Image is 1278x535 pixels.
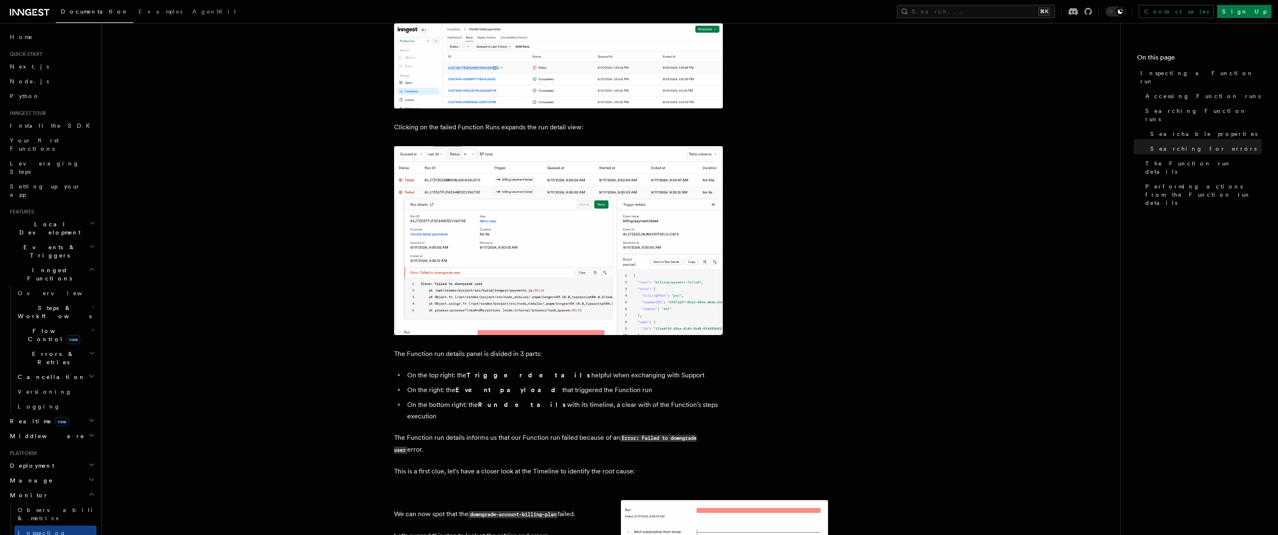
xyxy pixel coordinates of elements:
a: Node.js [7,74,97,89]
button: Errors & Retries [14,347,97,370]
button: Monitor [7,488,97,503]
code: Error: Failed to downgrade user [394,435,697,454]
a: Overview [14,286,97,301]
span: Realtime [7,417,69,425]
span: Local Development [7,220,90,237]
p: This is a first clue, let's have a closer look at the Timeline to identify the root cause: [394,466,723,477]
h4: On this page [1137,53,1262,66]
button: Toggle dark mode [1105,7,1125,16]
img: The Function run details view displays the event payload on the left, some technical attributes (... [394,146,723,335]
strong: Trigger details [466,371,591,379]
span: Documentation [61,8,129,15]
span: Features [7,209,34,215]
button: Search...⌘K [897,5,1055,18]
span: Manage [7,476,53,484]
p: The Function run details informs us that our Function run failed because of an error. [394,432,723,456]
span: new [67,335,80,344]
span: Performing actions from the Function run details [1145,182,1262,207]
a: Documentation [56,2,134,23]
img: The "Handle failed payments" Function runs list features a run in a failing state. [394,23,723,108]
strong: Event payload [455,386,562,394]
a: Python [7,89,97,103]
p: Clicking on the failed Function Runs expands the run detail view: [394,122,723,133]
span: Examples [138,8,182,15]
span: Searching Function runs [1145,107,1262,123]
span: Deployment [7,462,54,470]
span: Your first Functions [10,137,59,152]
p: We can now spot that the failed. [394,508,601,520]
span: Searchable properties [1150,130,1257,138]
span: Python [10,93,40,99]
span: Inngest Functions [7,266,89,282]
div: Inngest Functions [7,286,97,414]
a: Searchable properties [1147,126,1262,141]
span: AgentKit [192,8,236,15]
code: downgrade-account-billing-plan [468,511,558,518]
button: Local Development [7,217,97,240]
span: Observability & metrics [18,507,102,521]
a: Versioning [14,384,97,399]
a: Examples [134,2,187,22]
button: Events & Triggers [7,240,97,263]
span: Events & Triggers [7,243,90,259]
a: Observability & metrics [14,503,97,526]
button: Middleware [7,429,97,443]
a: Home [7,30,97,44]
a: Setting up your app [7,179,97,202]
a: AgentKit [187,2,241,22]
span: Install the SDK [10,122,95,129]
span: Node.js [10,78,49,85]
button: Cancellation [14,370,97,384]
span: Next.js [10,63,49,70]
span: Errors & Retries [14,350,89,366]
li: On the right: the that triggered the Function run [405,384,723,396]
a: Accessing Function runs [1142,89,1262,103]
span: Inspecting a Function run [1140,69,1262,85]
span: Middleware [7,432,85,440]
a: Searching Function runs [1142,103,1262,126]
a: Contact sales [1139,5,1214,18]
span: Inngest tour [7,110,46,117]
button: Flow Controlnew [14,324,97,347]
a: Your first Functions [7,133,97,156]
span: Monitor [7,491,48,499]
p: The Function run details panel is divided in 3 parts: [394,348,723,360]
a: Inspecting a Function run [1137,66,1262,89]
kbd: ⌘K [1038,7,1050,16]
span: Logging [18,403,60,410]
a: Install the SDK [7,118,97,133]
button: Steps & Workflows [14,301,97,324]
span: Setting up your app [10,183,81,198]
span: Searching for errors [1150,145,1257,153]
span: The Function run details [1145,159,1262,176]
span: Flow Control [14,327,90,343]
button: Deployment [7,458,97,473]
a: The Function run details [1142,156,1262,179]
strong: Run details [478,401,567,409]
span: Home [10,33,33,41]
span: Accessing Function runs [1145,92,1261,100]
a: Performing actions from the Function run details [1142,179,1262,210]
a: Leveraging Steps [7,156,97,179]
a: Searching for errors [1147,141,1262,156]
span: Quick start [7,51,42,57]
span: Overview [18,290,102,296]
a: Sign Up [1217,5,1271,18]
li: On the bottom right: the with its timeline, a clear with of the Function's steps execution [405,399,723,422]
span: new [55,417,69,426]
button: Realtimenew [7,414,97,429]
button: Inngest Functions [7,263,97,286]
span: Cancellation [14,373,85,381]
span: Versioning [18,388,72,395]
button: Manage [7,473,97,488]
li: On the top right: the helpful when exchanging with Support [405,370,723,381]
span: Leveraging Steps [10,160,79,175]
span: Platform [7,450,37,457]
a: Next.js [7,59,97,74]
a: Logging [14,399,97,414]
span: Steps & Workflows [14,304,92,320]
